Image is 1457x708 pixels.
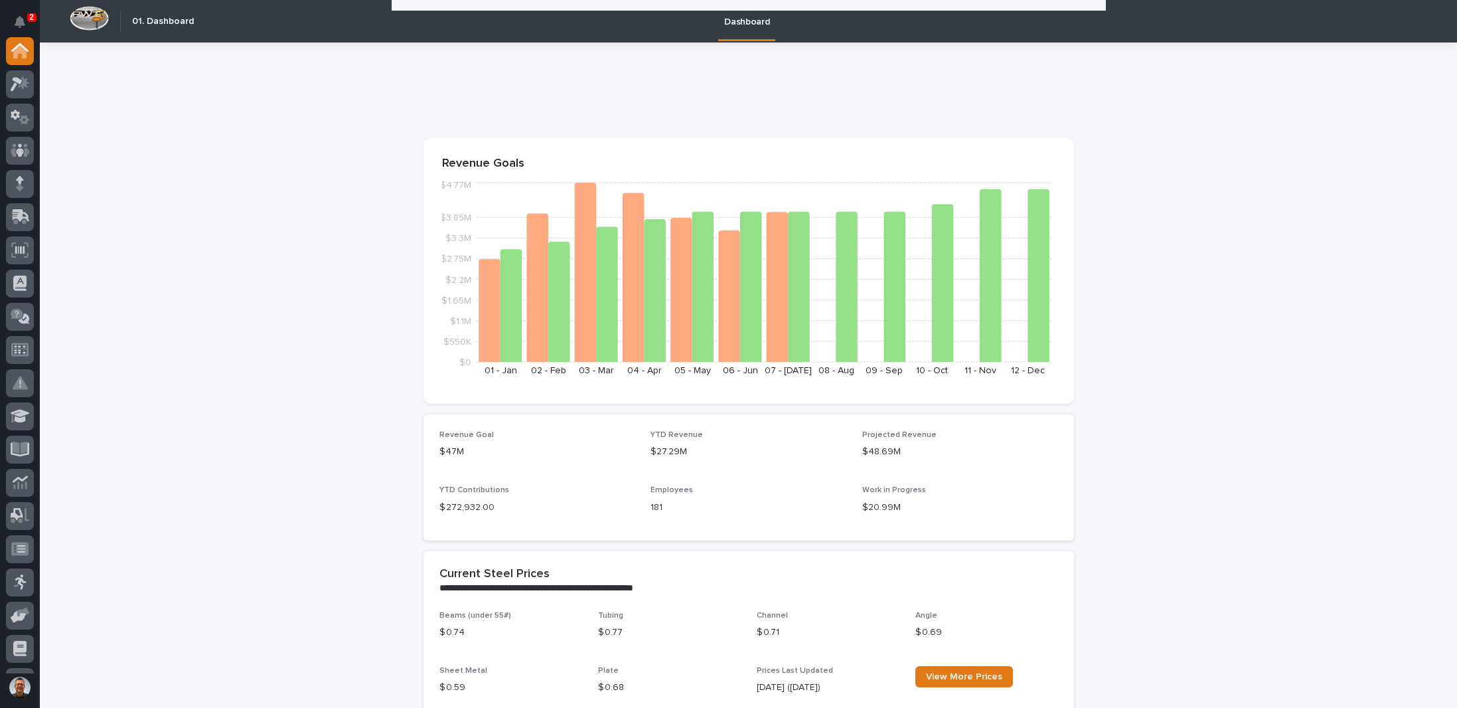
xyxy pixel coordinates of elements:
[862,501,1058,515] p: $20.99M
[439,501,635,515] p: $ 272,932.00
[1011,366,1045,375] text: 12 - Dec
[17,16,34,37] div: Notifications2
[6,8,34,36] button: Notifications
[29,13,34,22] p: 2
[439,667,487,675] span: Sheet Metal
[862,431,937,439] span: Projected Revenue
[441,254,471,264] tspan: $2.75M
[964,366,996,375] text: 11 - Nov
[442,157,1055,171] p: Revenue Goals
[439,567,550,582] h2: Current Steel Prices
[916,366,948,375] text: 10 - Oct
[450,316,471,325] tspan: $1.1M
[132,16,194,27] h2: 01. Dashboard
[598,681,741,695] p: $ 0.68
[757,626,899,640] p: $ 0.71
[439,626,582,640] p: $ 0.74
[439,681,582,695] p: $ 0.59
[443,337,471,346] tspan: $550K
[651,445,846,459] p: $27.29M
[862,486,926,494] span: Work in Progress
[598,667,619,675] span: Plate
[440,213,471,222] tspan: $3.85M
[70,6,109,31] img: Workspace Logo
[915,612,937,620] span: Angle
[866,366,903,375] text: 09 - Sep
[651,501,846,515] p: 181
[915,626,1058,640] p: $ 0.69
[445,234,471,243] tspan: $3.3M
[765,366,812,375] text: 07 - [DATE]
[598,626,741,640] p: $ 0.77
[722,366,757,375] text: 06 - Jun
[579,366,614,375] text: 03 - Mar
[484,366,516,375] text: 01 - Jan
[818,366,854,375] text: 08 - Aug
[862,445,1058,459] p: $48.69M
[439,612,511,620] span: Beams (under 55#)
[651,431,703,439] span: YTD Revenue
[651,486,693,494] span: Employees
[6,673,34,701] button: users-avatar
[757,667,833,675] span: Prices Last Updated
[598,612,623,620] span: Tubing
[439,431,494,439] span: Revenue Goal
[674,366,710,375] text: 05 - May
[627,366,662,375] text: 04 - Apr
[459,358,471,367] tspan: $0
[439,445,635,459] p: $47M
[915,666,1013,687] a: View More Prices
[440,181,471,190] tspan: $4.77M
[441,296,471,305] tspan: $1.65M
[439,486,509,494] span: YTD Contributions
[445,275,471,284] tspan: $2.2M
[926,672,1002,681] span: View More Prices
[757,681,899,695] p: [DATE] ([DATE])
[531,366,566,375] text: 02 - Feb
[757,612,788,620] span: Channel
